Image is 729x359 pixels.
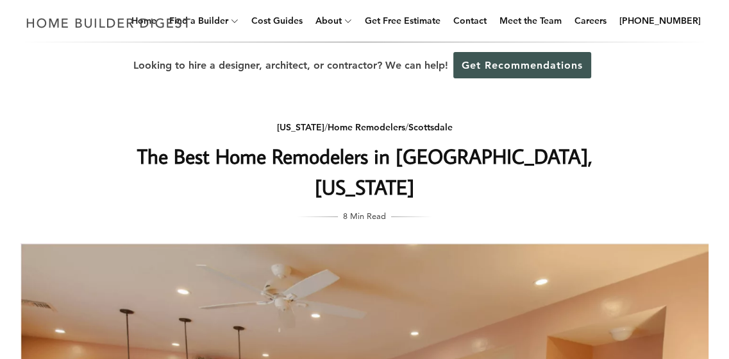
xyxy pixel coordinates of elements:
a: Scottsdale [408,121,453,133]
h1: The Best Home Remodelers in [GEOGRAPHIC_DATA], [US_STATE] [109,141,621,202]
img: Home Builder Digest [21,10,197,35]
a: Get Recommendations [453,52,591,78]
span: 8 Min Read [343,209,386,223]
a: Home Remodelers [328,121,405,133]
a: [US_STATE] [277,121,324,133]
div: / / [109,119,621,136]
